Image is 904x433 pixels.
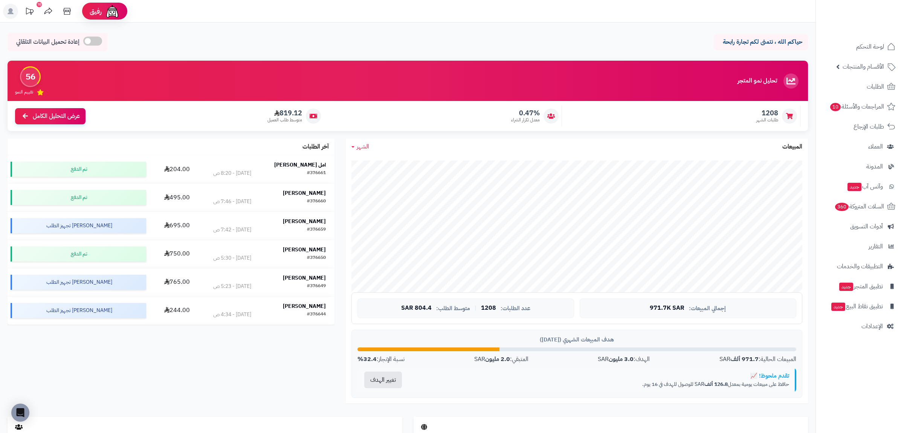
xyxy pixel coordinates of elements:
span: طلبات الشهر [756,117,778,123]
div: تم الدفع [11,162,146,177]
span: أدوات التسويق [850,221,883,232]
span: معدل تكرار الشراء [511,117,540,123]
div: نسبة الإنجاز: [357,355,405,364]
span: الأقسام والمنتجات [843,61,884,72]
h3: المبيعات [782,144,802,150]
td: 765.00 [149,268,205,296]
a: طلبات الإرجاع [820,118,899,136]
a: المدونة [820,158,899,176]
a: السلات المتروكة360 [820,197,899,216]
div: هدف المبيعات الشهري ([DATE]) [357,336,796,344]
span: عدد الطلبات: [501,305,530,312]
span: تطبيق نقاط البيع [831,301,883,312]
span: 0.47% [511,109,540,117]
span: 1208 [756,109,778,117]
span: 360 [835,202,849,211]
div: تم الدفع [11,190,146,205]
a: أدوات التسويق [820,217,899,236]
h3: تحليل نمو المتجر [738,78,777,84]
span: السلات المتروكة [834,201,884,212]
span: لوحة التحكم [856,41,884,52]
strong: امل [PERSON_NAME] [274,161,326,169]
span: 804.4 SAR [401,305,432,312]
div: تم الدفع [11,246,146,262]
a: العملاء [820,138,899,156]
a: وآتس آبجديد [820,177,899,196]
span: طلبات الإرجاع [854,121,884,132]
span: جديد [847,183,861,191]
span: إعادة تحميل البيانات التلقائي [16,38,79,46]
strong: [PERSON_NAME] [283,274,326,282]
span: الإعدادات [861,321,883,332]
div: [DATE] - 4:34 ص [213,311,251,318]
span: إجمالي المبيعات: [689,305,726,312]
div: [DATE] - 5:30 ص [213,254,251,262]
span: التطبيقات والخدمات [837,261,883,272]
span: جديد [839,283,853,291]
a: تحديثات المنصة [20,4,39,21]
span: جديد [831,303,845,311]
span: المراجعات والأسئلة [829,101,884,112]
span: تقييم النمو [15,89,33,95]
td: 695.00 [149,212,205,240]
strong: 3.0 مليون [609,355,634,364]
div: #376644 [307,311,326,318]
strong: [PERSON_NAME] [283,217,326,225]
span: متوسط الطلب: [436,305,470,312]
span: الشهر [357,142,369,151]
span: | [475,305,476,311]
button: تغيير الهدف [364,372,402,388]
a: لوحة التحكم [820,38,899,56]
img: ai-face.png [105,4,120,19]
a: عرض التحليل الكامل [15,108,86,124]
div: [DATE] - 7:46 ص [213,198,251,205]
div: المبيعات الحالية: SAR [719,355,796,364]
span: عرض التحليل الكامل [33,112,80,121]
span: التقارير [869,241,883,252]
a: التقارير [820,237,899,256]
p: حافظ على مبيعات يومية بمعدل SAR للوصول للهدف في 16 يوم. [414,381,789,388]
strong: [PERSON_NAME] [283,246,326,254]
span: المدونة [866,161,883,172]
span: متوسط طلب العميل [267,117,302,123]
a: تطبيق المتجرجديد [820,277,899,295]
strong: 2.0 مليون [485,355,510,364]
div: #376659 [307,226,326,234]
div: 10 [37,2,42,7]
strong: [PERSON_NAME] [283,189,326,197]
div: [DATE] - 7:42 ص [213,226,251,234]
div: Open Intercom Messenger [11,404,29,422]
strong: [PERSON_NAME] [283,302,326,310]
div: #376660 [307,198,326,205]
span: تطبيق المتجر [838,281,883,292]
div: المتبقي: SAR [474,355,528,364]
h3: آخر الطلبات [302,144,329,150]
td: 495.00 [149,184,205,211]
strong: 971.7 ألف [730,355,759,364]
span: رفيق [90,7,102,16]
div: [DATE] - 5:23 ص [213,283,251,290]
td: 750.00 [149,240,205,268]
div: #376649 [307,283,326,290]
span: العملاء [868,141,883,152]
p: حياكم الله ، نتمنى لكم تجارة رابحة [719,38,802,46]
span: 819.12 [267,109,302,117]
span: الطلبات [867,81,884,92]
a: الشهر [351,142,369,151]
strong: 32.4% [357,355,377,364]
span: 10 [830,103,841,111]
div: تقدم ملحوظ! 📈 [414,372,789,380]
a: الإعدادات [820,317,899,335]
span: 971.7K SAR [650,305,684,312]
td: 244.00 [149,297,205,324]
a: المراجعات والأسئلة10 [820,98,899,116]
div: [PERSON_NAME] تجهيز الطلب [11,303,146,318]
div: #376650 [307,254,326,262]
div: [PERSON_NAME] تجهيز الطلب [11,218,146,233]
div: الهدف: SAR [598,355,650,364]
img: logo-2.png [853,6,897,21]
a: التطبيقات والخدمات [820,257,899,275]
td: 204.00 [149,155,205,183]
span: 1208 [481,305,496,312]
div: [PERSON_NAME] تجهيز الطلب [11,275,146,290]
